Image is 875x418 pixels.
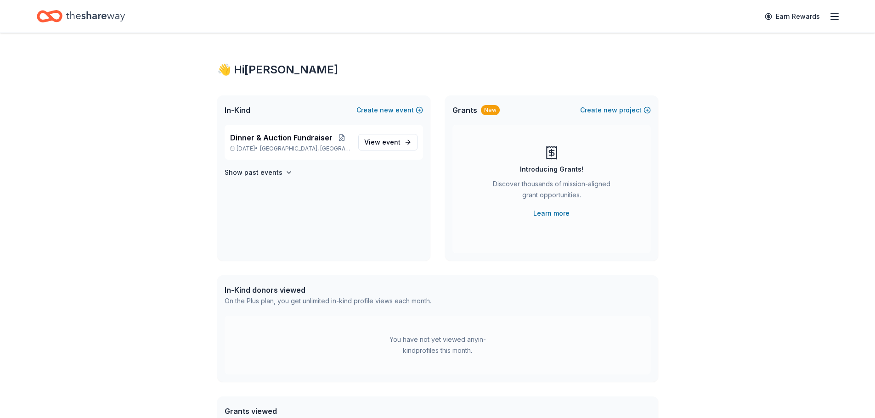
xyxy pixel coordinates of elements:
[225,284,431,295] div: In-Kind donors viewed
[37,6,125,27] a: Home
[759,8,825,25] a: Earn Rewards
[364,137,401,148] span: View
[225,105,250,116] span: In-Kind
[380,105,394,116] span: new
[520,164,583,175] div: Introducing Grants!
[260,145,350,152] span: [GEOGRAPHIC_DATA], [GEOGRAPHIC_DATA]
[230,132,333,143] span: Dinner & Auction Fundraiser
[489,178,614,204] div: Discover thousands of mission-aligned grant opportunities.
[481,105,500,115] div: New
[225,295,431,307] div: On the Plus plan, you get unlimited in-kind profile views each month.
[225,167,293,178] button: Show past events
[217,62,658,77] div: 👋 Hi [PERSON_NAME]
[358,134,418,150] a: View event
[533,208,570,219] a: Learn more
[225,167,282,178] h4: Show past events
[580,105,651,116] button: Createnewproject
[382,138,401,146] span: event
[604,105,617,116] span: new
[380,334,495,356] div: You have not yet viewed any in-kind profiles this month.
[452,105,477,116] span: Grants
[230,145,351,152] p: [DATE] •
[356,105,423,116] button: Createnewevent
[225,406,403,417] div: Grants viewed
